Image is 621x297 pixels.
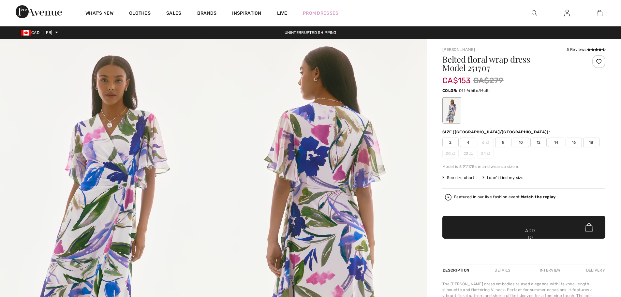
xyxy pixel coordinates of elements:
[443,268,469,273] font: Description
[197,10,217,16] font: Brands
[464,151,468,156] font: 22
[449,140,451,145] font: 2
[586,268,605,273] font: Delivery
[442,88,458,93] font: Color:
[442,53,530,73] font: Belted floral wrap dress Model 251707
[442,164,519,169] font: Model is 5'9"/175 cm and wears a size 6.
[197,10,217,17] a: Brands
[31,30,39,35] font: CAD
[16,5,62,18] img: 1st Avenue
[532,9,537,17] img: research
[442,76,471,85] font: CA$153
[495,268,510,273] font: Details
[481,151,486,156] font: 24
[454,195,521,199] font: Featured in our live fashion event.
[21,30,31,36] img: Canadian Dollar
[277,10,287,17] a: Live
[303,10,339,17] a: Prom dresses
[606,11,607,15] font: 1
[584,9,615,17] a: 1
[585,223,593,231] img: Bag.svg
[487,152,490,155] img: ring-m.svg
[580,248,614,264] iframe: Opens a widget where you can find more information
[482,140,484,145] font: 6
[524,227,536,248] font: Add to cart
[559,9,575,17] a: Log in
[85,10,113,17] a: What's new
[589,140,594,145] font: 18
[487,175,524,180] font: I can't find my size
[85,10,113,16] font: What's new
[597,9,602,17] img: My cart
[564,9,570,17] img: My information
[442,130,550,134] font: Size ([GEOGRAPHIC_DATA]/[GEOGRAPHIC_DATA]):
[540,268,561,273] font: Interview
[502,140,505,145] font: 8
[166,10,182,17] a: Sales
[467,140,469,145] font: 4
[46,30,51,35] font: FR
[232,10,261,16] font: Inspiration
[521,195,556,199] font: Watch the replay
[459,88,490,93] font: Off-White/Multi
[572,140,576,145] font: 16
[303,10,339,16] font: Prom dresses
[277,10,287,16] font: Live
[567,47,586,52] font: 5 Reviews
[129,10,151,17] a: Clothes
[442,47,475,52] a: [PERSON_NAME]
[285,30,336,35] font: Uninterrupted shipping
[445,194,451,200] img: Watch the replay
[519,140,523,145] font: 10
[452,152,455,155] img: ring-m.svg
[486,141,489,144] img: ring-m.svg
[166,10,182,16] font: Sales
[443,98,460,123] div: Off-White/Multi
[469,152,473,155] img: ring-m.svg
[537,140,541,145] font: 12
[554,140,558,145] font: 14
[447,175,474,180] font: See size chart
[473,76,504,85] font: CA$279
[129,10,151,16] font: Clothes
[446,151,451,156] font: 20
